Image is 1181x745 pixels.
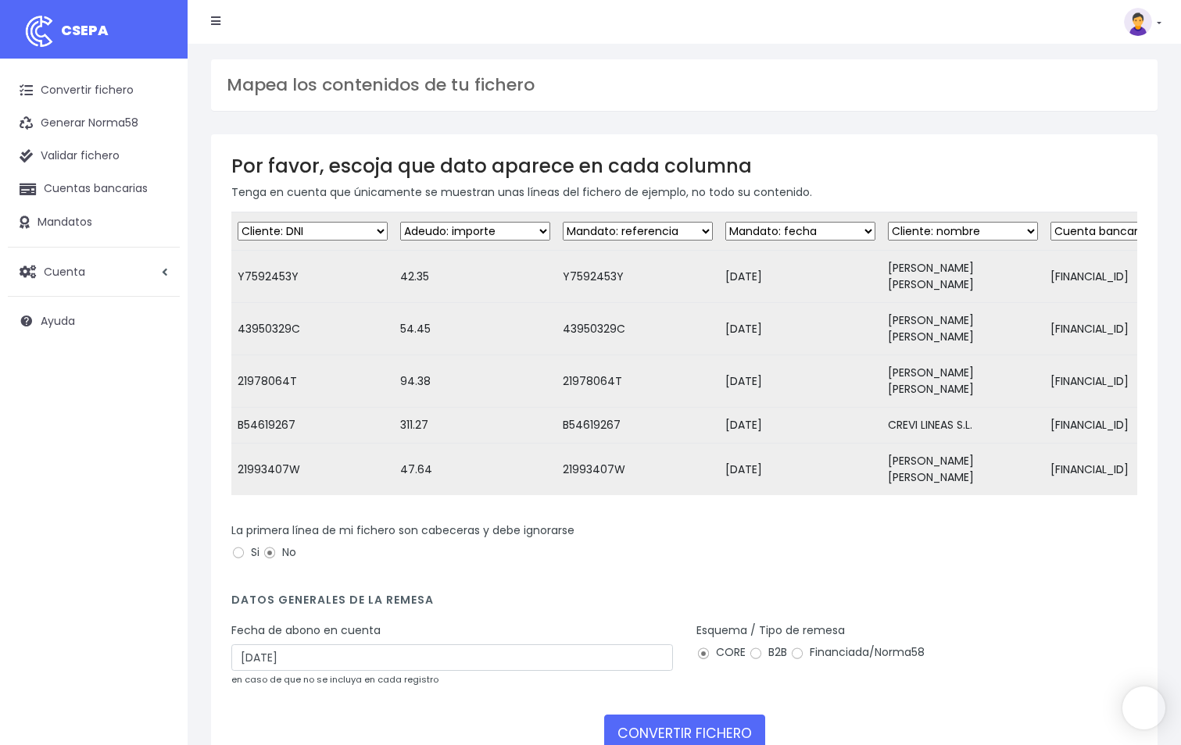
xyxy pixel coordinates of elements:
[61,20,109,40] span: CSEPA
[41,313,75,329] span: Ayuda
[231,155,1137,177] h3: Por favor, escoja que dato aparece en cada columna
[20,12,59,51] img: logo
[231,594,1137,615] h4: Datos generales de la remesa
[231,303,394,355] td: 43950329C
[719,408,882,444] td: [DATE]
[557,355,719,408] td: 21978064T
[394,408,557,444] td: 311.27
[8,255,180,288] a: Cuenta
[557,251,719,303] td: Y7592453Y
[557,408,719,444] td: B54619267
[231,673,438,686] small: en caso de que no se incluya en cada registro
[749,644,787,661] label: B2B
[719,303,882,355] td: [DATE]
[557,444,719,496] td: 21993407W
[44,263,85,279] span: Cuenta
[8,140,180,173] a: Validar fichero
[719,251,882,303] td: [DATE]
[8,206,180,239] a: Mandatos
[227,75,1142,95] h3: Mapea los contenidos de tu fichero
[696,622,845,639] label: Esquema / Tipo de remesa
[8,74,180,107] a: Convertir fichero
[719,355,882,408] td: [DATE]
[882,355,1044,408] td: [PERSON_NAME] [PERSON_NAME]
[231,522,574,539] label: La primera línea de mi fichero son cabeceras y debe ignorarse
[231,544,259,561] label: Si
[1124,8,1152,36] img: profile
[231,251,394,303] td: Y7592453Y
[8,305,180,337] a: Ayuda
[8,173,180,205] a: Cuentas bancarias
[394,355,557,408] td: 94.38
[231,355,394,408] td: 21978064T
[231,184,1137,201] p: Tenga en cuenta que únicamente se muestran unas líneas del fichero de ejemplo, no todo su contenido.
[8,107,180,140] a: Generar Norma58
[882,444,1044,496] td: [PERSON_NAME] [PERSON_NAME]
[557,303,719,355] td: 43950329C
[394,251,557,303] td: 42.35
[882,303,1044,355] td: [PERSON_NAME] [PERSON_NAME]
[882,251,1044,303] td: [PERSON_NAME] [PERSON_NAME]
[882,408,1044,444] td: CREVI LINEAS S.L.
[263,544,296,561] label: No
[696,644,746,661] label: CORE
[394,444,557,496] td: 47.64
[719,444,882,496] td: [DATE]
[231,408,394,444] td: B54619267
[790,644,925,661] label: Financiada/Norma58
[231,622,381,639] label: Fecha de abono en cuenta
[394,303,557,355] td: 54.45
[231,444,394,496] td: 21993407W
